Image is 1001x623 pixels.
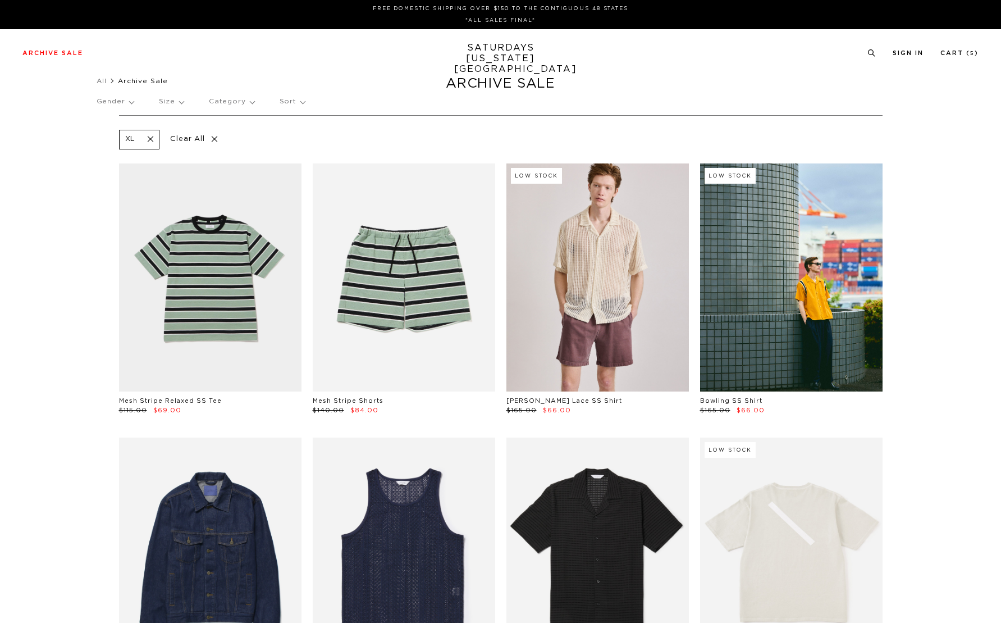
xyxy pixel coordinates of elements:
[313,398,383,404] a: Mesh Stripe Shorts
[893,50,924,56] a: Sign In
[454,43,547,75] a: SATURDAYS[US_STATE][GEOGRAPHIC_DATA]
[737,407,765,413] span: $66.00
[506,407,537,413] span: $165.00
[280,89,305,115] p: Sort
[700,407,730,413] span: $165.00
[97,78,107,84] a: All
[970,51,975,56] small: 5
[705,168,756,184] div: Low Stock
[119,407,147,413] span: $115.00
[159,89,184,115] p: Size
[27,4,974,13] p: FREE DOMESTIC SHIPPING OVER $150 TO THE CONTIGUOUS 48 STATES
[940,50,979,56] a: Cart (5)
[705,442,756,458] div: Low Stock
[97,89,134,115] p: Gender
[511,168,562,184] div: Low Stock
[209,89,254,115] p: Category
[165,130,223,149] p: Clear All
[118,78,168,84] span: Archive Sale
[700,398,762,404] a: Bowling SS Shirt
[22,50,83,56] a: Archive Sale
[506,398,622,404] a: [PERSON_NAME] Lace SS Shirt
[119,398,222,404] a: Mesh Stripe Relaxed SS Tee
[543,407,571,413] span: $66.00
[125,135,136,144] p: XL
[350,407,378,413] span: $84.00
[313,407,344,413] span: $140.00
[27,16,974,25] p: *ALL SALES FINAL*
[153,407,181,413] span: $69.00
